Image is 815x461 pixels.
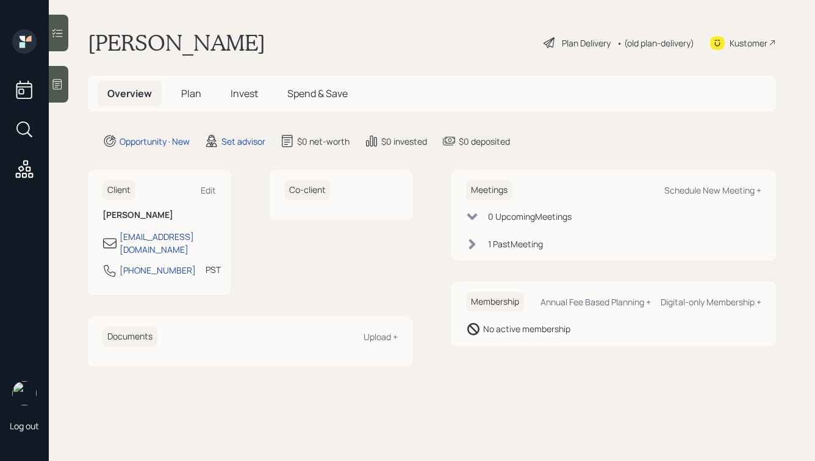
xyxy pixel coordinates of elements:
span: Overview [107,87,152,100]
h6: Client [102,180,135,200]
h6: Meetings [466,180,512,200]
div: [PHONE_NUMBER] [120,264,196,277]
h1: [PERSON_NAME] [88,29,265,56]
div: Kustomer [730,37,767,49]
div: [EMAIL_ADDRESS][DOMAIN_NAME] [120,230,216,256]
div: • (old plan-delivery) [617,37,694,49]
div: Log out [10,420,39,432]
div: 0 Upcoming Meeting s [488,210,572,223]
span: Spend & Save [287,87,348,100]
div: 1 Past Meeting [488,238,543,250]
div: Schedule New Meeting + [664,184,761,196]
span: Plan [181,87,201,100]
h6: Documents [102,327,157,347]
div: PST [206,263,221,276]
div: Set advisor [221,135,265,148]
div: Opportunity · New [120,135,190,148]
span: Invest [231,87,258,100]
div: $0 invested [381,135,427,148]
div: Annual Fee Based Planning + [540,296,651,308]
div: $0 deposited [459,135,510,148]
div: Digital-only Membership + [661,296,761,308]
h6: Co-client [284,180,331,200]
div: Edit [201,184,216,196]
div: No active membership [483,322,570,335]
div: Plan Delivery [562,37,611,49]
h6: [PERSON_NAME] [102,210,216,220]
img: hunter_neumayer.jpg [12,381,37,405]
div: Upload + [364,331,398,343]
h6: Membership [466,292,524,312]
div: $0 net-worth [297,135,350,148]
